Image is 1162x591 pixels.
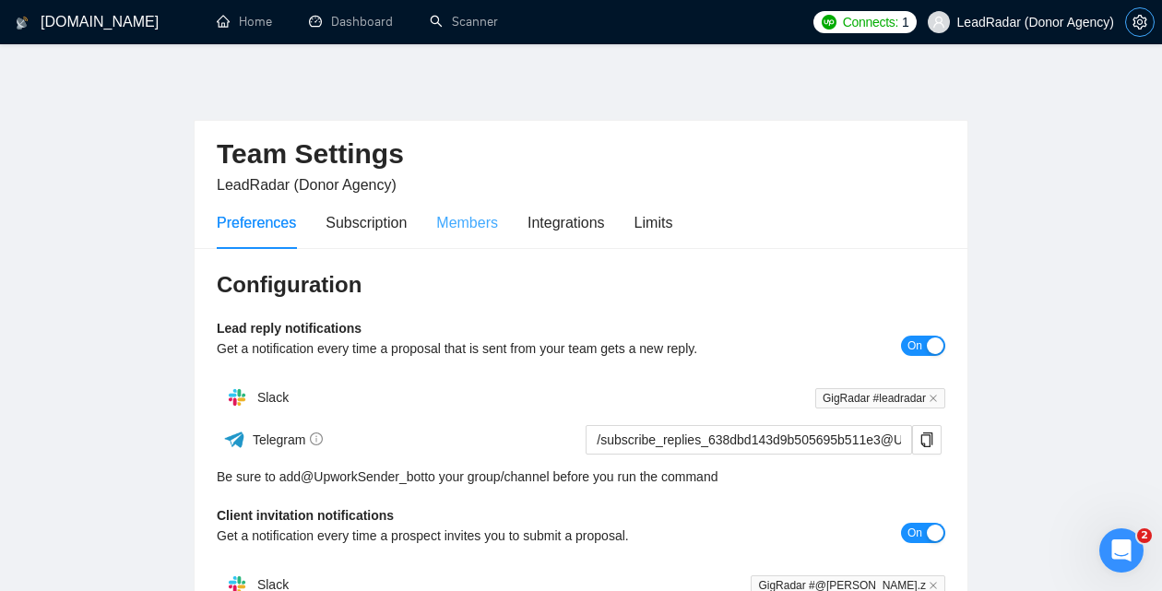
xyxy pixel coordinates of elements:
[1099,528,1144,573] iframe: Intercom live chat
[217,508,394,523] b: Client invitation notifications
[1125,7,1155,37] button: setting
[253,432,324,447] span: Telegram
[16,8,29,38] img: logo
[436,211,498,234] div: Members
[1126,15,1154,30] span: setting
[309,14,393,30] a: dashboardDashboard
[257,390,289,405] span: Slack
[929,394,938,403] span: close
[1137,528,1152,543] span: 2
[822,15,836,30] img: upwork-logo.png
[912,425,942,455] button: copy
[907,336,922,356] span: On
[223,428,246,451] img: ww3wtPAAAAAElFTkSuQmCC
[929,581,938,590] span: close
[913,432,941,447] span: copy
[219,379,255,416] img: hpQkSZIkSZIkSZIkSZIkSZIkSZIkSZIkSZIkSZIkSZIkSZIkSZIkSZIkSZIkSZIkSZIkSZIkSZIkSZIkSZIkSZIkSZIkSZIkS...
[301,467,424,487] a: @UpworkSender_bot
[430,14,498,30] a: searchScanner
[843,12,898,32] span: Connects:
[217,270,945,300] h3: Configuration
[217,526,764,546] div: Get a notification every time a prospect invites you to submit a proposal.
[217,136,945,173] h2: Team Settings
[326,211,407,234] div: Subscription
[217,467,945,487] div: Be sure to add to your group/channel before you run the command
[217,321,362,336] b: Lead reply notifications
[902,12,909,32] span: 1
[815,388,945,408] span: GigRadar #leadradar
[217,177,397,193] span: LeadRadar (Donor Agency)
[634,211,673,234] div: Limits
[217,211,296,234] div: Preferences
[310,432,323,445] span: info-circle
[932,16,945,29] span: user
[1125,15,1155,30] a: setting
[907,523,922,543] span: On
[217,338,764,359] div: Get a notification every time a proposal that is sent from your team gets a new reply.
[528,211,605,234] div: Integrations
[217,14,272,30] a: homeHome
